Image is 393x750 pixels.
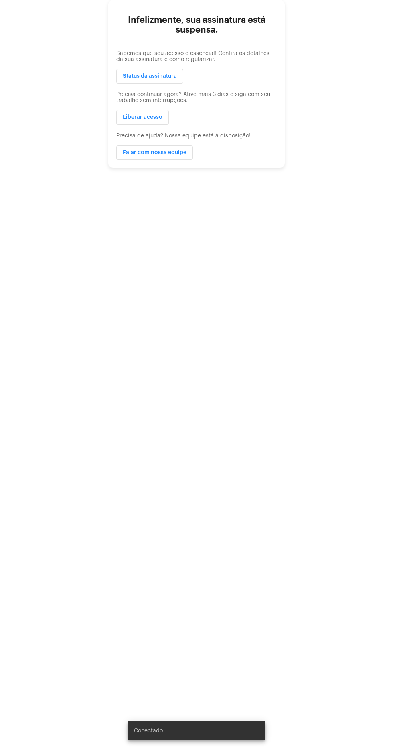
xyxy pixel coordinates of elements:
[116,133,277,139] p: Precisa de ajuda? Nossa equipe está à disposição!
[116,15,277,35] h2: Infelizmente, sua assinatura está suspensa.
[123,150,186,155] span: Falar com nossa equipe
[134,727,163,735] span: Conectado
[123,115,162,120] span: Liberar acesso
[116,51,277,63] p: Sabemos que seu acesso é essencial! Confira os detalhes da sua assinatura e como regularizar.
[116,145,193,160] button: Falar com nossa equipe
[116,92,277,104] p: Precisa continuar agora? Ative mais 3 dias e siga com seu trabalho sem interrupções:
[123,73,177,79] span: Status da assinatura
[116,110,169,124] button: Liberar acesso
[116,69,183,84] button: Status da assinatura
